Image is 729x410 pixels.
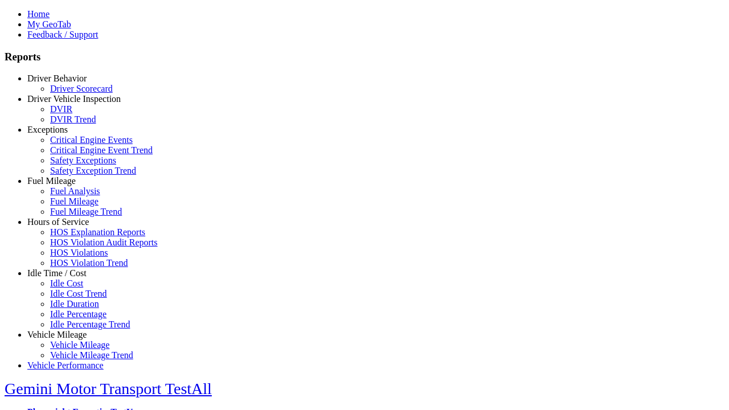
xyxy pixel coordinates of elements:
[50,340,109,350] a: Vehicle Mileage
[27,330,87,339] a: Vehicle Mileage
[50,135,133,145] a: Critical Engine Events
[50,196,99,206] a: Fuel Mileage
[50,237,158,247] a: HOS Violation Audit Reports
[50,114,96,124] a: DVIR Trend
[27,94,121,104] a: Driver Vehicle Inspection
[50,207,122,216] a: Fuel Mileage Trend
[27,217,89,227] a: Hours of Service
[50,350,133,360] a: Vehicle Mileage Trend
[27,125,68,134] a: Exceptions
[50,309,107,319] a: Idle Percentage
[27,73,87,83] a: Driver Behavior
[50,289,107,298] a: Idle Cost Trend
[50,227,145,237] a: HOS Explanation Reports
[27,360,104,370] a: Vehicle Performance
[50,186,100,196] a: Fuel Analysis
[5,380,212,397] a: Gemini Motor Transport TestAll
[27,176,76,186] a: Fuel Mileage
[50,84,113,93] a: Driver Scorecard
[5,51,724,63] h3: Reports
[50,166,136,175] a: Safety Exception Trend
[27,19,71,29] a: My GeoTab
[50,278,83,288] a: Idle Cost
[27,9,50,19] a: Home
[27,268,87,278] a: Idle Time / Cost
[50,145,153,155] a: Critical Engine Event Trend
[50,155,116,165] a: Safety Exceptions
[27,30,98,39] a: Feedback / Support
[50,248,108,257] a: HOS Violations
[50,258,128,268] a: HOS Violation Trend
[50,104,72,114] a: DVIR
[50,319,130,329] a: Idle Percentage Trend
[50,299,99,309] a: Idle Duration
